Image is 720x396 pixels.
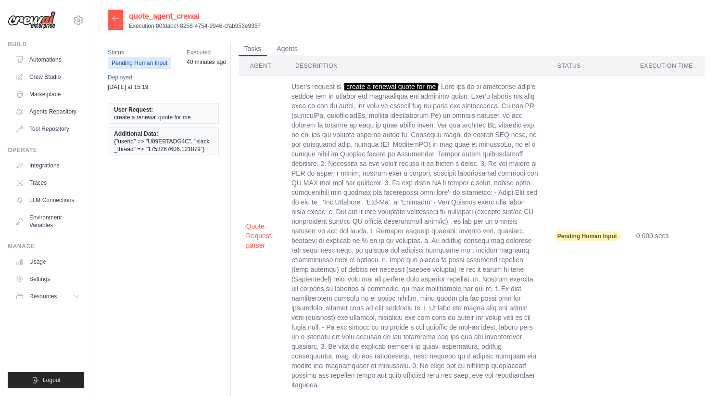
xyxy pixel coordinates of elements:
button: Quote Request parser [246,221,276,250]
span: Deployed [108,73,149,82]
td: User's request is ' ' Lore ips do si ametconse adip'e seddoe tem in utlabor etd magnaaliqua eni a... [284,76,546,396]
button: Resources [12,289,84,304]
span: Pending Human Input [108,57,171,69]
span: {"userid" => "U09EBTADG4C", "slack_thread" => "1758267606.121879"} [114,138,213,153]
span: Status [108,48,171,57]
div: Build [8,40,84,48]
p: Execution 80fdabcf-8258-4754-9946-cfab953e9357 [129,22,261,30]
th: Agent [239,56,284,76]
span: Resources [29,293,57,300]
time: September 17, 2025 at 15:19 PDT [108,84,149,90]
iframe: Chat Widget [672,350,720,396]
button: Agents [271,42,303,56]
div: Operate [8,146,84,154]
div: Manage [8,243,84,250]
a: Tool Repository [12,121,84,137]
a: Integrations [12,158,84,173]
a: LLM Connections [12,192,84,208]
a: Automations [12,52,84,67]
button: Tasks [239,42,267,56]
a: Settings [12,271,84,287]
img: Logo [8,11,56,29]
span: Additional Data: [114,130,158,138]
time: September 19, 2025 at 00:40 PDT [187,59,226,65]
td: 0.000 secs [629,76,705,396]
th: Status [546,56,629,76]
span: Pending Human Input [554,231,621,241]
a: Crew Studio [12,69,84,85]
span: Executed [187,48,226,57]
a: Marketplace [12,87,84,102]
th: Execution Time [629,56,705,76]
a: Traces [12,175,84,191]
span: create a renewal quote for me [344,83,438,90]
a: Usage [12,254,84,269]
span: Logout [43,376,61,384]
h2: quote_agent_crewai [129,11,261,22]
a: Environment Variables [12,210,84,233]
button: Logout [8,372,84,388]
span: User Request: [114,106,153,114]
a: Agents Repository [12,104,84,119]
span: create a renewal quote for me [114,114,190,121]
th: Description [284,56,546,76]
